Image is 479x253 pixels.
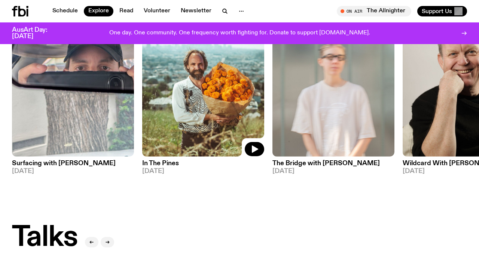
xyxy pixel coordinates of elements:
a: The Bridge with [PERSON_NAME][DATE] [272,157,394,175]
p: One day. One community. One frequency worth fighting for. Donate to support [DOMAIN_NAME]. [109,30,370,37]
span: [DATE] [142,168,264,175]
h3: In The Pines [142,160,264,167]
a: Explore [84,6,113,16]
a: In The Pines[DATE] [142,157,264,175]
a: Schedule [48,6,82,16]
span: [DATE] [12,168,134,175]
span: [DATE] [272,168,394,175]
h2: Talks [12,223,77,252]
a: Surfacing with [PERSON_NAME][DATE] [12,157,134,175]
h3: The Bridge with [PERSON_NAME] [272,160,394,167]
button: Support Us [417,6,467,16]
span: Support Us [422,8,452,15]
button: On AirThe Allnighter [337,6,411,16]
a: Read [115,6,138,16]
a: Volunteer [139,6,175,16]
h3: Surfacing with [PERSON_NAME] [12,160,134,167]
h3: AusArt Day: [DATE] [12,27,60,40]
a: Newsletter [176,6,216,16]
